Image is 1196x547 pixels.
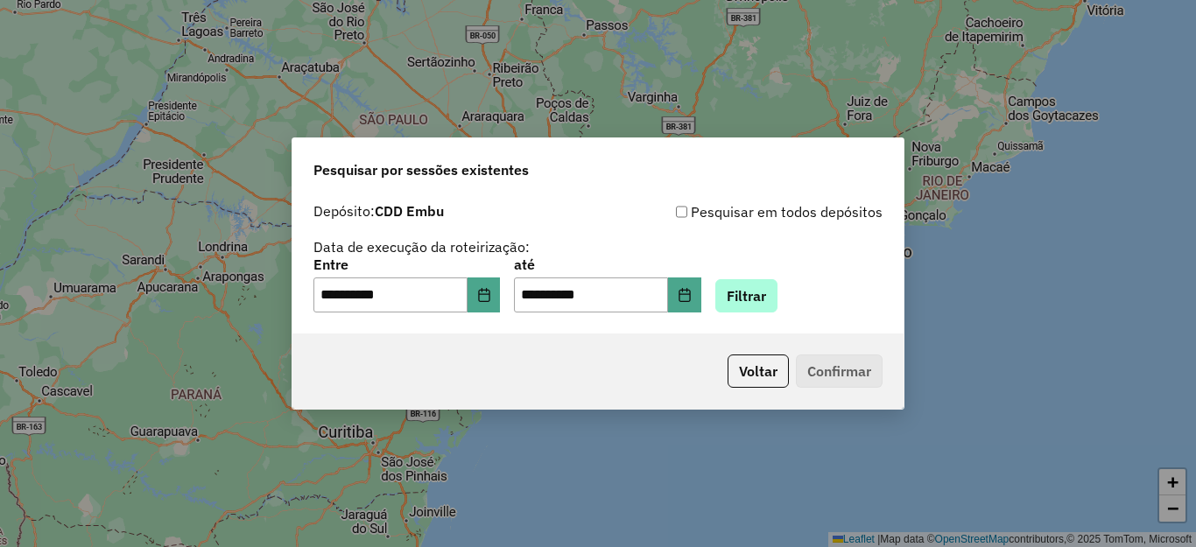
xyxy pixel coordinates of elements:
label: Data de execução da roteirização: [313,236,530,257]
label: até [514,254,700,275]
button: Voltar [728,354,789,388]
div: Pesquisar em todos depósitos [598,201,883,222]
button: Choose Date [668,277,701,312]
button: Filtrar [715,279,777,312]
strong: CDD Embu [375,202,444,220]
label: Entre [313,254,500,275]
span: Pesquisar por sessões existentes [313,159,529,180]
button: Choose Date [468,277,501,312]
label: Depósito: [313,200,444,221]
